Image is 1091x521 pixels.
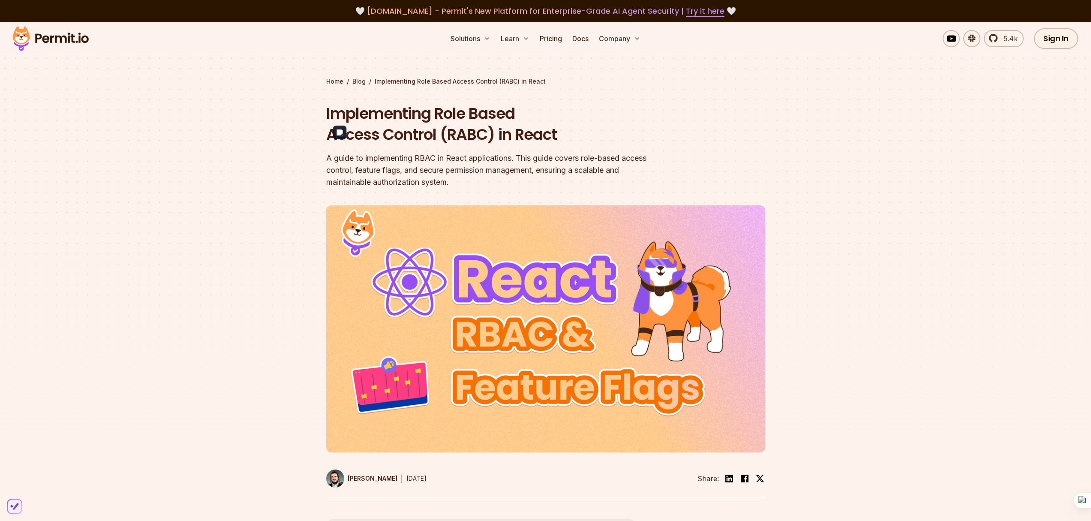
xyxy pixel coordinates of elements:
a: 5.4k [984,30,1024,47]
span: 5.4k [998,33,1018,44]
h1: Implementing Role Based Access Control (RABC) in React [326,103,655,145]
a: Sign In [1034,28,1078,49]
li: Share: [697,473,719,484]
img: facebook [739,473,750,484]
a: Pricing [536,30,565,47]
button: Solutions [447,30,494,47]
div: / / [326,77,765,86]
button: Learn [497,30,533,47]
a: Home [326,77,343,86]
img: linkedin [724,473,734,484]
img: twitter [756,474,764,483]
img: Permit logo [9,24,93,53]
img: Gabriel L. Manor [326,470,344,488]
a: [PERSON_NAME] [326,470,397,488]
img: Implementing Role Based Access Control (RABC) in React [326,205,765,452]
div: 🤍 🤍 [21,5,1070,17]
time: [DATE] [406,475,427,482]
span: [DOMAIN_NAME] - Permit's New Platform for Enterprise-Grade AI Agent Security | [367,6,724,16]
div: | [401,473,403,484]
button: Company [595,30,644,47]
a: Try it here [686,6,724,17]
a: Blog [352,77,366,86]
div: A guide to implementing RBAC in React applications. This guide covers role-based access control, ... [326,152,655,188]
p: [PERSON_NAME] [348,474,397,483]
a: Docs [569,30,592,47]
